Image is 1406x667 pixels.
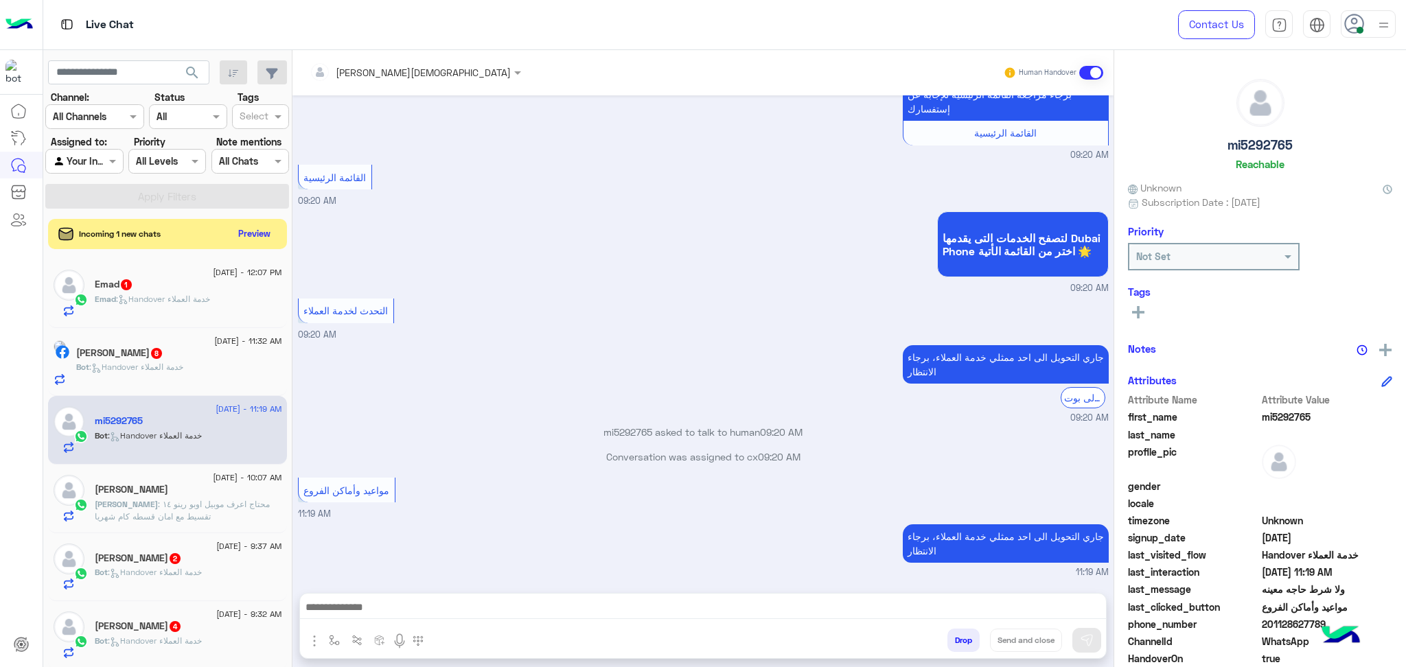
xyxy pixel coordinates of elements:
span: : Handover خدمة العملاء [108,635,202,646]
span: 09:20 AM [298,329,336,340]
img: defaultAdmin.png [54,270,84,301]
h5: Emad [95,279,133,290]
span: Attribute Name [1128,393,1259,407]
img: tab [58,16,76,33]
button: Drop [947,629,980,652]
span: Unknown [1262,513,1393,528]
span: Bot [95,567,108,577]
span: القائمة الرئيسية [303,172,366,183]
span: Bot [76,362,89,372]
label: Status [154,90,185,104]
span: Attribute Value [1262,393,1393,407]
span: [DATE] - 11:19 AM [216,403,281,415]
h6: Attributes [1128,374,1177,386]
p: 26/8/2025, 9:20 AM [903,345,1109,384]
button: create order [369,629,391,651]
img: send voice note [391,633,408,649]
span: [DATE] - 12:07 PM [213,266,281,279]
img: Logo [5,10,33,39]
div: Select [238,108,268,126]
label: Tags [238,90,259,104]
span: : Handover خدمة العملاء [89,362,183,372]
span: ChannelId [1128,634,1259,648]
span: 09:20 AM [298,196,336,206]
button: Trigger scenario [346,629,369,651]
img: defaultAdmin.png [54,475,84,506]
span: 4 [170,621,181,632]
img: tab [1271,17,1287,33]
img: WhatsApp [74,498,88,512]
h5: سعد محمد [95,552,182,564]
span: 2025-08-26T08:19:36.731Z [1262,565,1393,579]
a: Contact Us [1178,10,1255,39]
span: search [184,65,200,81]
p: mi5292765 asked to talk to human [298,425,1109,439]
img: tab [1309,17,1325,33]
span: null [1262,496,1393,511]
span: 11:19 AM [298,508,331,519]
span: Bot [95,635,108,646]
span: Subscription Date : [DATE] [1142,195,1260,209]
span: لتصفح الخدمات التى يقدمها Dubai Phone اختر من القائمة الأتية 🌟 [943,231,1103,257]
p: 26/8/2025, 11:19 AM [903,524,1109,563]
span: 2025-07-14T05:22:05.603Z [1262,530,1393,545]
label: Channel: [51,90,89,104]
h5: mi5292765 [95,415,143,427]
h6: Priority [1128,225,1164,237]
span: [DATE] - 9:32 AM [216,608,281,620]
span: : Handover خدمة العملاء [108,430,202,441]
h5: داليا غزاوى [95,484,168,495]
span: first_name [1128,410,1259,424]
img: picture [54,340,66,353]
button: Apply Filters [45,184,289,209]
span: last_message [1128,582,1259,596]
span: : Handover خدمة العملاء [108,567,202,577]
span: signup_date [1128,530,1259,545]
img: defaultAdmin.png [54,406,84,437]
button: search [176,60,209,90]
img: WhatsApp [74,635,88,648]
img: hulul-logo.png [1317,612,1365,660]
a: tab [1265,10,1293,39]
span: محتاج اعرف موبيل اوبو رينو ١٤ تقسيط مع امان قسطه كام شهريا [95,499,270,522]
span: Unknown [1128,180,1182,195]
img: send attachment [306,633,323,649]
button: Preview [233,224,277,244]
span: القائمة الرئيسية [974,127,1037,139]
img: profile [1375,16,1392,34]
h5: mi5292765 [1228,137,1293,153]
img: Trigger scenario [351,635,362,646]
span: Incoming 1 new chats [79,228,161,240]
h6: Tags [1128,285,1392,298]
span: ولا شرط حاجه معينه [1262,582,1393,596]
img: send message [1080,633,1094,647]
span: : Handover خدمة العملاء [116,294,210,304]
span: 11:19 AM [1076,566,1109,579]
p: 26/8/2025, 9:20 AM [903,82,1109,121]
img: WhatsApp [74,430,88,443]
img: Facebook [56,345,69,359]
span: [DATE] - 11:32 AM [214,335,281,347]
span: locale [1128,496,1259,511]
span: 2 [1262,634,1393,648]
span: last_name [1128,428,1259,442]
span: last_visited_flow [1128,548,1259,562]
img: defaultAdmin.png [1237,80,1284,126]
img: add [1379,344,1392,356]
img: defaultAdmin.png [54,543,84,574]
label: Priority [134,134,165,149]
span: Handover خدمة العملاء [1262,548,1393,562]
span: مواعيد وأماكن الفروع [303,484,389,496]
span: التحدث لخدمة العملاء [303,305,388,316]
span: Bot [95,430,108,441]
span: Emad [95,294,116,304]
button: select flow [323,629,346,651]
span: 09:20 AM [1070,282,1109,295]
span: [DATE] - 9:37 AM [216,540,281,552]
span: phone_number [1128,617,1259,631]
span: 09:20 AM [1070,412,1109,425]
small: Human Handover [1019,67,1076,78]
h5: ABDELRAHMAN [95,620,182,632]
img: make a call [413,635,424,646]
img: WhatsApp [74,567,88,581]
